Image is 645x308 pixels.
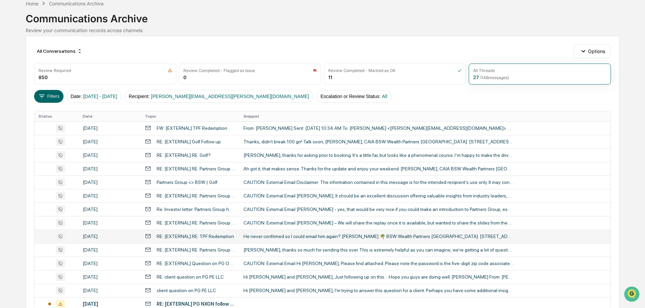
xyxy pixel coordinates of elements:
div: Thanks, didn’t break 100 grr! Talk soon, [PERSON_NAME], CAIA BSW Wealth Partners [GEOGRAPHIC_DATA... [243,139,514,144]
div: 11 [328,74,332,80]
div: client question on PG PE LLC [157,288,216,293]
a: Powered byPylon [48,114,82,120]
th: Date [79,111,141,121]
div: [DATE] [83,301,137,307]
span: Pylon [67,115,82,120]
div: 850 [38,74,48,80]
div: RE: [EXTERNAL] RE: Partners Group Private Equity, LLC - March Monthly Report [157,220,235,226]
div: [DATE] [83,152,137,158]
button: Options [574,44,611,58]
div: RE: [EXTERNAL] RE: Golf? [157,152,211,158]
span: ( 148 messages) [480,75,509,80]
div: Review Completed - Flagged as Issue [183,68,255,73]
div: RE: [EXTERNAL] RE: TPF Redemption [157,234,234,239]
img: icon [313,68,317,73]
div: [DATE] [83,193,137,198]
span: [PERSON_NAME][EMAIL_ADDRESS][PERSON_NAME][DOMAIN_NAME] [151,94,309,99]
button: Escalation or Review Status:All [316,90,392,103]
th: Status [34,111,78,121]
div: Hi [PERSON_NAME] and [PERSON_NAME], I'm trying to answer this question for a client. Perhaps you ... [243,288,514,293]
div: CAUTION: External Email [PERSON_NAME] – We will share the replay once it is available, but wanted... [243,220,514,226]
div: CAUTION: External Email Hi [PERSON_NAME], Please find attached. Please note the password is the f... [243,261,514,266]
div: [PERSON_NAME], thanks for asking prior to booking. It’s a little far, but looks like a phenomenal... [243,152,514,158]
div: CAUTION: External Email [PERSON_NAME], It should be an excellent discussion offering valuable ins... [243,193,514,198]
div: [DATE] [83,220,137,226]
div: 🔎 [7,99,12,104]
div: Home [26,1,38,6]
span: Attestations [56,85,84,92]
div: He never confirmed so I could email him again? [PERSON_NAME] 🌴 BSW Wealth Partners [GEOGRAPHIC_DA... [243,234,514,239]
div: Communications Archive [26,7,619,25]
div: Re: Investor letter: Partners Group has agreed to acquire MPM Products, a global pet food business [157,207,235,212]
iframe: Open customer support [623,286,642,304]
div: CAUTION: External Email Disclaimer: The information contained in this message is for the intended... [243,180,514,185]
div: Hi [PERSON_NAME] and [PERSON_NAME], Just following up on this… Hope you guys are doing well. [PER... [243,274,514,280]
div: [DATE] [83,139,137,144]
div: RE: [EXTERNAL] Golf Follow up [157,139,221,144]
div: Start new chat [23,52,111,58]
div: [DATE] [83,247,137,253]
div: RE: client question on PG PE LLC [157,274,224,280]
div: [PERSON_NAME], thanks so much for sending this over. This is extremely helpful as you can imagine... [243,247,514,253]
div: [DATE] [83,180,137,185]
th: Topic [141,111,239,121]
div: RE: [EXTERNAL] PG NXGN follow up questions [157,301,235,307]
div: [DATE] [83,125,137,131]
div: Review Required [38,68,71,73]
img: icon [458,68,462,73]
th: Snippet [239,111,611,121]
div: All Threads [473,68,495,73]
div: Review your communication records across channels [26,27,619,33]
div: All Conversations [34,46,85,56]
div: RE: [EXTERNAL] RE: Partners Group - Tariff Update [157,247,235,253]
div: 0 [183,74,186,80]
span: Data Lookup [14,98,43,105]
div: [DATE] [83,274,137,280]
div: FW: [EXTERNAL] TPF Redemption [157,125,227,131]
div: 🖐️ [7,86,12,91]
div: [DATE] [83,166,137,171]
div: CAUTION: External Email [PERSON_NAME] - yes, that would be very nice if you could make an introdu... [243,207,514,212]
span: Preclearance [14,85,44,92]
a: 🔎Data Lookup [4,95,45,108]
div: We're available if you need us! [23,58,85,64]
p: How can we help? [7,14,123,25]
div: 🗄️ [49,86,54,91]
div: RE: [EXTERNAL] RE: Partners Group | Exclusive Online Webinar: The physical build-out behind artif... [157,193,235,198]
img: icon [168,68,172,73]
button: Filters [34,90,63,103]
button: Recipient:[PERSON_NAME][EMAIL_ADDRESS][PERSON_NAME][DOMAIN_NAME] [124,90,313,103]
a: 🖐️Preclearance [4,82,46,95]
div: Partners Group <> BSW | Golf [157,180,217,185]
div: [DATE] [83,288,137,293]
div: Review Completed - Marked as OK [328,68,395,73]
div: [DATE] [83,261,137,266]
div: Communications Archive [49,1,104,6]
div: Ah got it, that makes sense. Thanks for the update and enjoy your weekend. [PERSON_NAME], CAIA BS... [243,166,514,171]
div: [DATE] [83,207,137,212]
div: 27 [473,74,509,80]
span: All [382,94,387,99]
div: RE: [EXTERNAL] Question on PG Online Portal [157,261,235,266]
button: Start new chat [115,54,123,62]
span: [DATE] - [DATE] [83,94,117,99]
div: [DATE] [83,234,137,239]
button: Date:[DATE] - [DATE] [66,90,122,103]
div: From: [PERSON_NAME] Sent: [DATE] 10:34 AM To: [PERSON_NAME] <[PERSON_NAME][EMAIL_ADDRESS][DOMAIN_... [243,125,514,131]
a: 🗄️Attestations [46,82,86,95]
img: 1746055101610-c473b297-6a78-478c-a979-82029cc54cd1 [7,52,19,64]
div: RE: [EXTERNAL] RE: Partners Group Private Equity, LLC - May Monthly Report [157,166,235,171]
